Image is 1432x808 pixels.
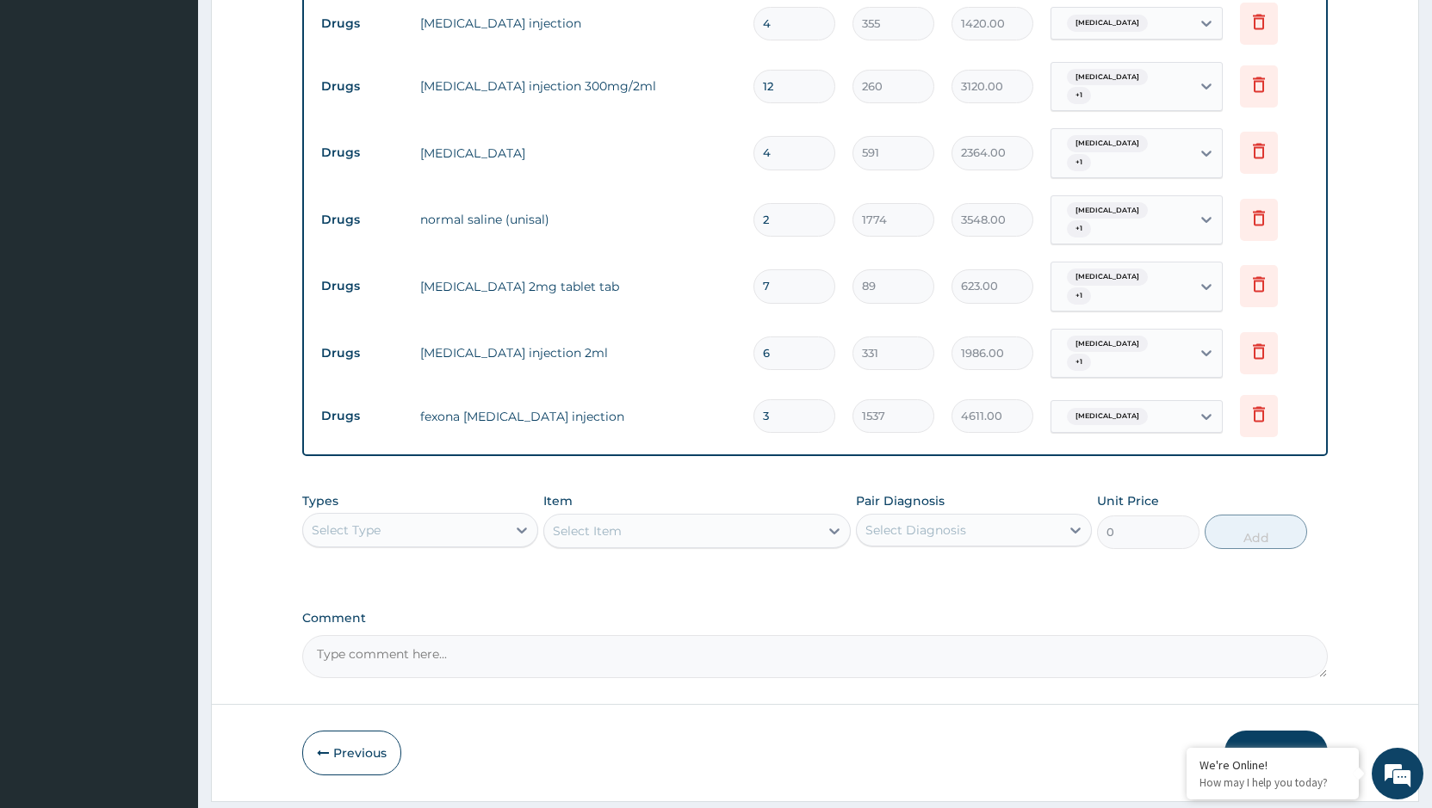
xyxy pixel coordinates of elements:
[412,269,745,304] td: [MEDICAL_DATA] 2mg tablet tab
[1200,775,1346,790] p: How may I help you today?
[313,8,412,40] td: Drugs
[32,86,70,129] img: d_794563401_company_1708531726252_794563401
[90,96,289,119] div: Chat with us now
[313,400,412,432] td: Drugs
[313,337,412,369] td: Drugs
[543,492,573,509] label: Item
[282,9,324,50] div: Minimize live chat window
[412,202,745,237] td: normal saline (unisal)
[1067,220,1091,237] span: + 1
[1205,515,1307,549] button: Add
[1067,154,1091,171] span: + 1
[856,492,945,509] label: Pair Diagnosis
[412,399,745,434] td: fexona [MEDICAL_DATA] injection
[312,521,381,539] div: Select Type
[1067,87,1091,104] span: + 1
[1067,202,1148,219] span: [MEDICAL_DATA]
[100,217,238,391] span: We're online!
[1097,492,1159,509] label: Unit Price
[412,336,745,370] td: [MEDICAL_DATA] injection 2ml
[1067,69,1148,86] span: [MEDICAL_DATA]
[302,731,401,775] button: Previous
[9,470,328,530] textarea: Type your message and hit 'Enter'
[1067,354,1091,371] span: + 1
[412,136,745,170] td: [MEDICAL_DATA]
[412,69,745,103] td: [MEDICAL_DATA] injection 300mg/2ml
[865,521,966,539] div: Select Diagnosis
[412,6,745,40] td: [MEDICAL_DATA] injection
[1067,336,1148,353] span: [MEDICAL_DATA]
[302,611,1328,626] label: Comment
[1200,757,1346,773] div: We're Online!
[1067,408,1148,425] span: [MEDICAL_DATA]
[313,270,412,302] td: Drugs
[1067,268,1148,286] span: [MEDICAL_DATA]
[1224,731,1328,775] button: Submit
[1067,135,1148,152] span: [MEDICAL_DATA]
[313,71,412,102] td: Drugs
[313,137,412,169] td: Drugs
[313,204,412,236] td: Drugs
[302,494,338,509] label: Types
[1067,287,1091,305] span: + 1
[1067,15,1148,32] span: [MEDICAL_DATA]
